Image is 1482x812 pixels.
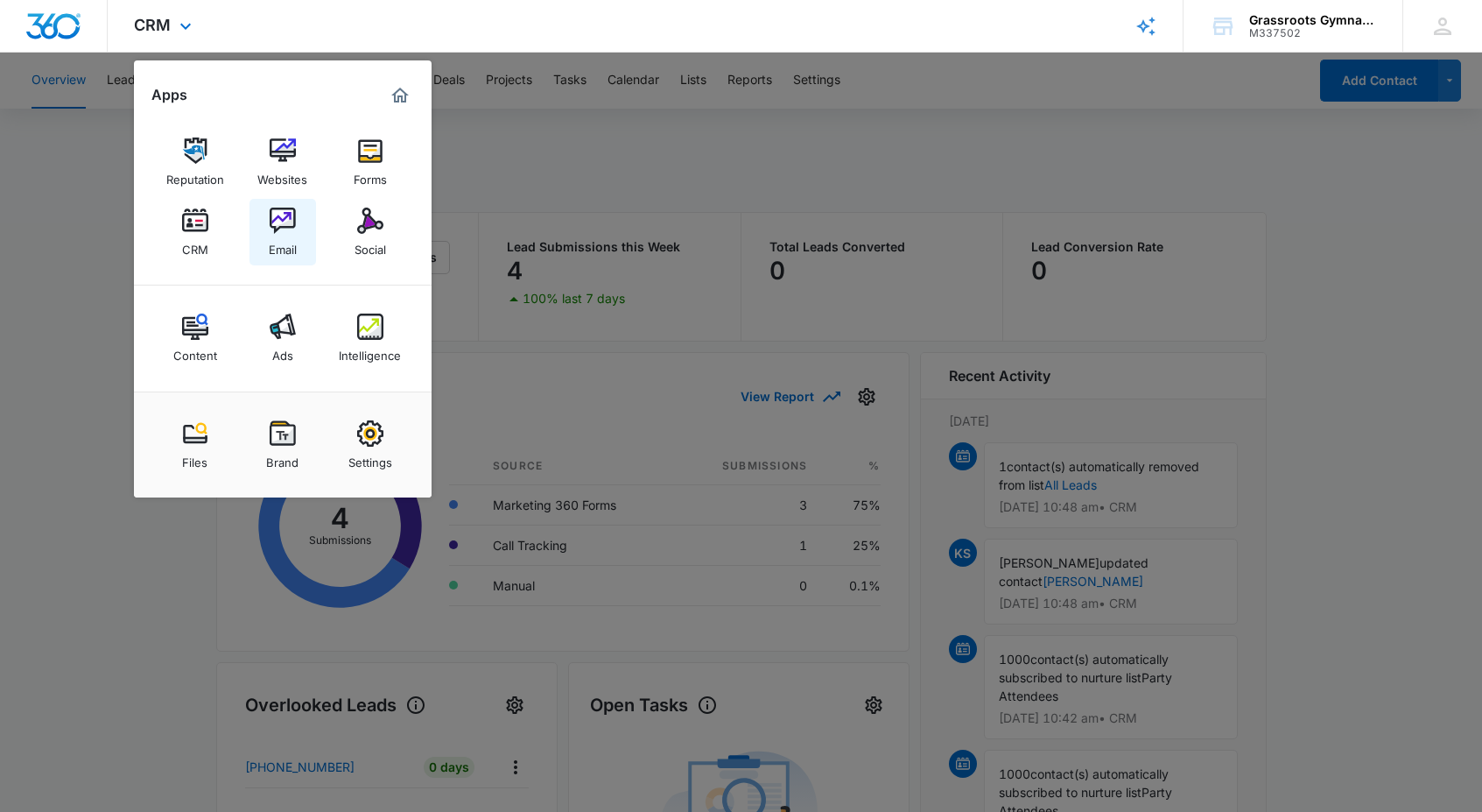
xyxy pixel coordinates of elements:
div: Intelligence [339,340,401,363]
h2: Apps [151,87,187,103]
a: Ads [249,305,316,371]
a: Forms [337,129,404,195]
div: Email [269,234,297,257]
div: Websites [257,164,307,187]
a: Websites [249,129,316,195]
a: CRM [162,199,228,265]
div: Brand [266,447,299,470]
div: Social [355,234,386,257]
div: Reputation [166,164,224,187]
a: Intelligence [337,305,404,371]
div: Forms [354,164,387,187]
a: Reputation [162,129,228,195]
div: Files [182,447,207,470]
div: Content [173,340,217,363]
a: Content [162,305,228,371]
a: Settings [337,412,404,478]
div: CRM [182,234,208,257]
div: account id [1249,27,1377,39]
a: Email [249,199,316,265]
div: Settings [348,447,392,470]
a: Marketing 360® Dashboard [386,81,414,109]
div: Ads [272,340,293,363]
a: Files [162,412,228,478]
span: CRM [134,16,171,34]
div: account name [1249,13,1377,27]
a: Brand [249,412,316,478]
a: Social [337,199,404,265]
